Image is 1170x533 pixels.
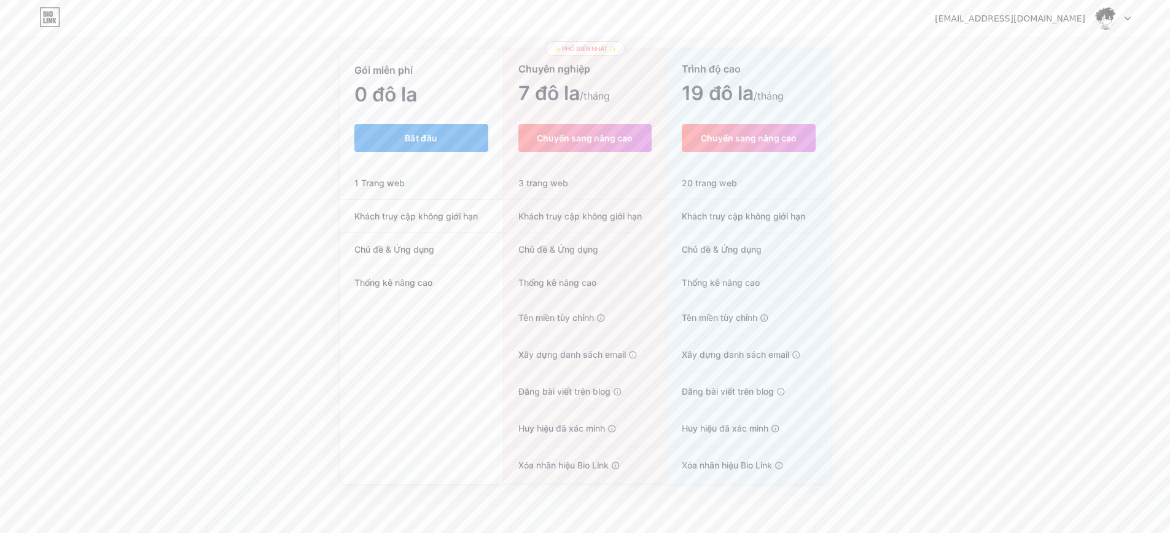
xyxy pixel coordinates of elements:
font: Huy hiệu đã xác minh [682,423,768,433]
font: Thống kê nâng cao [518,277,596,288]
font: Chuyển sang nâng cao [537,133,633,143]
font: Xây dựng danh sách email [518,349,626,360]
font: /tháng [580,90,610,102]
button: Bắt đầu [354,124,489,152]
font: Thống kê nâng cao [682,277,760,288]
font: 19 đô la [682,81,754,105]
font: Trình độ cao [682,63,741,75]
font: Bắt đầu [405,133,437,143]
font: 3 trang web [518,178,568,188]
font: Gói miễn phí [354,64,413,76]
font: Chủ đề & Ứng dụng [682,244,762,255]
font: Tên miền tùy chỉnh [518,312,594,323]
font: Đăng bài viết trên blog [518,386,610,397]
font: Đăng bài viết trên blog [682,386,774,397]
font: Khách truy cập không giới hạn [518,211,642,221]
img: Đức Phong [1094,7,1118,30]
font: Chuyển sang nâng cao [701,133,797,143]
font: 0 đô la [354,82,417,106]
font: 1 Trang web [354,178,405,188]
font: 7 đô la [518,81,580,105]
font: Khách truy cập không giới hạn [354,211,478,221]
button: Chuyển sang nâng cao [682,124,816,152]
font: Thống kê nâng cao [354,277,432,288]
font: Huy hiệu đã xác minh [518,423,605,433]
font: Chuyên nghiệp [518,63,590,75]
font: Tên miền tùy chỉnh [682,312,757,323]
font: Khách truy cập không giới hạn [682,211,805,221]
font: Chủ đề & Ứng dụng [354,244,434,255]
button: Chuyển sang nâng cao [518,124,652,152]
font: Xóa nhãn hiệu Bio Link [518,460,609,470]
font: ✨ Phổ biến nhất ✨ [553,45,617,52]
font: [EMAIL_ADDRESS][DOMAIN_NAME] [935,14,1085,23]
font: /tháng [754,90,784,102]
font: Xây dựng danh sách email [682,349,789,360]
font: 20 trang web [682,178,737,188]
font: Xóa nhãn hiệu Bio Link [682,460,772,470]
font: Chủ đề & Ứng dụng [518,244,598,255]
